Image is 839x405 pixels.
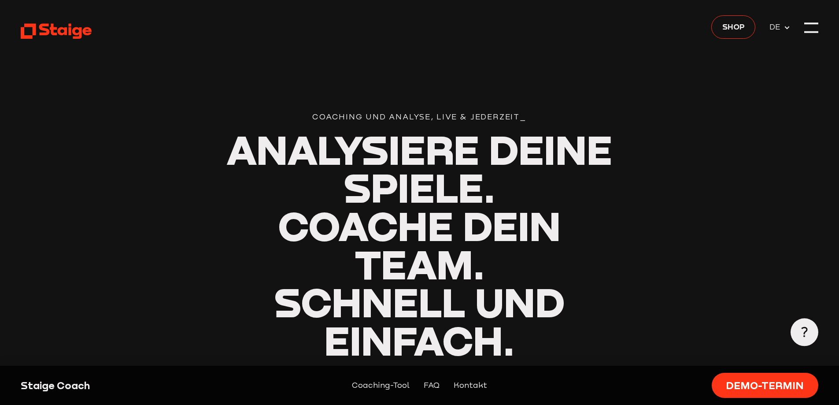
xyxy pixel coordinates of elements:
span: Shop [722,20,745,33]
span: DE [769,21,784,33]
div: Coaching und Analyse, Live & Jederzeit_ [223,111,616,123]
span: Analysiere deine Spiele. Coache dein Team. Schnell und Einfach. [226,125,612,364]
a: FAQ [424,379,440,392]
div: Staige Coach [21,379,212,393]
a: Coaching-Tool [352,379,410,392]
a: Demo-Termin [712,373,818,398]
a: Shop [711,15,755,39]
a: Kontakt [454,379,487,392]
